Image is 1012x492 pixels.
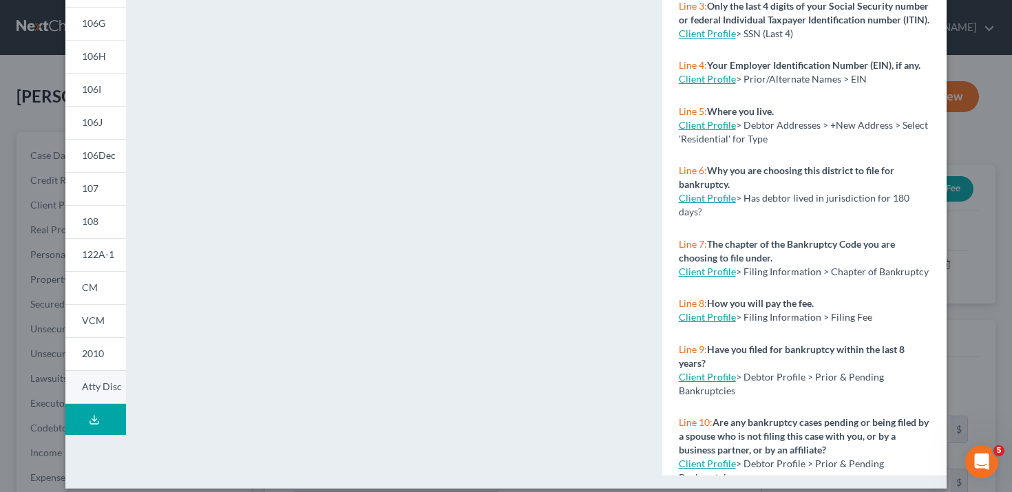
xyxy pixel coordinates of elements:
span: 108 [82,215,98,227]
span: 106G [82,17,105,29]
a: Client Profile [679,458,736,469]
span: 5 [993,445,1004,456]
span: CM [82,281,98,293]
a: 106G [65,7,126,40]
span: 106J [82,116,103,128]
a: 106I [65,73,126,106]
span: > Debtor Profile > Prior & Pending Bankruptcies [679,458,884,483]
span: Line 6: [679,164,707,176]
a: Client Profile [679,73,736,85]
a: 106J [65,106,126,139]
strong: Your Employer Identification Number (EIN), if any. [707,59,920,71]
a: 2010 [65,337,126,370]
span: > Filing Information > Chapter of Bankruptcy [736,266,929,277]
strong: Why you are choosing this district to file for bankruptcy. [679,164,894,190]
a: 106H [65,40,126,73]
strong: Have you filed for bankruptcy within the last 8 years? [679,343,905,369]
span: > SSN (Last 4) [736,28,793,39]
strong: How you will pay the fee. [707,297,814,309]
a: CM [65,271,126,304]
span: > Debtor Profile > Prior & Pending Bankruptcies [679,371,884,396]
span: Line 8: [679,297,707,309]
a: Client Profile [679,311,736,323]
span: 2010 [82,347,104,359]
a: Client Profile [679,371,736,383]
span: 106H [82,50,106,62]
span: 122A-1 [82,248,114,260]
span: VCM [82,314,105,326]
a: VCM [65,304,126,337]
a: Atty Disc [65,370,126,404]
span: 107 [82,182,98,194]
span: > Debtor Addresses > +New Address > Select 'Residential' for Type [679,119,928,145]
span: Line 9: [679,343,707,355]
span: Line 10: [679,416,713,428]
span: Line 4: [679,59,707,71]
span: 106I [82,83,101,95]
a: Client Profile [679,266,736,277]
a: Client Profile [679,119,736,131]
span: 106Dec [82,149,116,161]
span: > Prior/Alternate Names > EIN [736,73,867,85]
strong: Are any bankruptcy cases pending or being filed by a spouse who is not filing this case with you,... [679,416,929,456]
a: 122A-1 [65,238,126,271]
a: 107 [65,172,126,205]
strong: Where you live. [707,105,774,117]
a: Client Profile [679,28,736,39]
strong: The chapter of the Bankruptcy Code you are choosing to file under. [679,238,895,264]
iframe: Intercom live chat [965,445,998,478]
a: 106Dec [65,139,126,172]
span: > Has debtor lived in jurisdiction for 180 days? [679,192,909,217]
span: Line 5: [679,105,707,117]
a: 108 [65,205,126,238]
a: Client Profile [679,192,736,204]
span: > Filing Information > Filing Fee [736,311,872,323]
span: Line 7: [679,238,707,250]
span: Atty Disc [82,381,122,392]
